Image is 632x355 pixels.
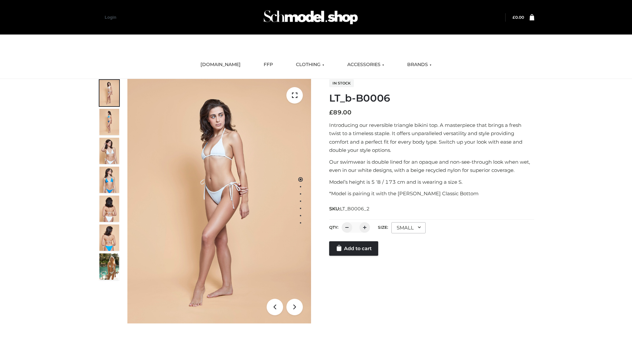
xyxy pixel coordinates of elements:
[99,196,119,222] img: ArielClassicBikiniTop_CloudNine_AzureSky_OW114ECO_7-scaled.jpg
[99,109,119,135] img: ArielClassicBikiniTop_CloudNine_AzureSky_OW114ECO_2-scaled.jpg
[513,15,524,20] a: £0.00
[261,4,360,30] img: Schmodel Admin 964
[127,79,311,323] img: LT_b-B0006
[329,189,534,198] p: *Model is pairing it with the [PERSON_NAME] Classic Bottom
[513,15,515,20] span: £
[513,15,524,20] bdi: 0.00
[342,58,389,72] a: ACCESSORIES
[378,225,388,230] label: Size:
[402,58,436,72] a: BRANDS
[196,58,246,72] a: [DOMAIN_NAME]
[329,241,378,256] a: Add to cart
[329,158,534,175] p: Our swimwear is double lined for an opaque and non-see-through look when wet, even in our white d...
[99,80,119,106] img: ArielClassicBikiniTop_CloudNine_AzureSky_OW114ECO_1-scaled.jpg
[329,109,333,116] span: £
[329,121,534,154] p: Introducing our reversible triangle bikini top. A masterpiece that brings a fresh twist to a time...
[329,225,338,230] label: QTY:
[329,178,534,186] p: Model’s height is 5 ‘8 / 173 cm and is wearing a size S.
[99,253,119,280] img: Arieltop_CloudNine_AzureSky2.jpg
[340,206,370,212] span: LT_B0006_2
[99,138,119,164] img: ArielClassicBikiniTop_CloudNine_AzureSky_OW114ECO_3-scaled.jpg
[105,15,116,20] a: Login
[329,205,370,213] span: SKU:
[99,167,119,193] img: ArielClassicBikiniTop_CloudNine_AzureSky_OW114ECO_4-scaled.jpg
[329,109,352,116] bdi: 89.00
[291,58,329,72] a: CLOTHING
[329,92,534,104] h1: LT_b-B0006
[391,222,426,233] div: SMALL
[259,58,278,72] a: FFP
[329,79,354,87] span: In stock
[99,225,119,251] img: ArielClassicBikiniTop_CloudNine_AzureSky_OW114ECO_8-scaled.jpg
